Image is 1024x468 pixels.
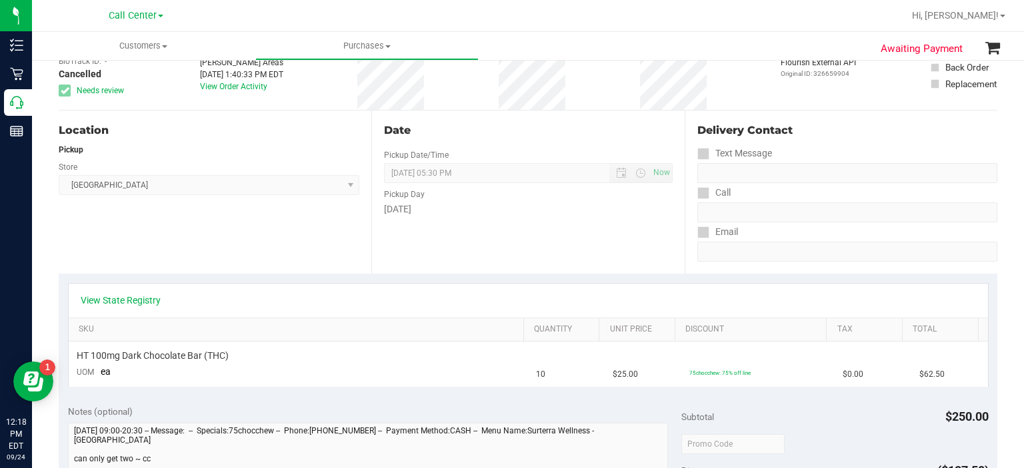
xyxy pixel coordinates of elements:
label: Pickup Day [384,188,425,200]
label: Store [59,161,77,173]
span: Notes (optional) [68,406,133,417]
strong: Pickup [59,145,83,154]
span: $62.50 [919,368,945,381]
label: Email [697,222,738,242]
span: 10 [536,368,545,381]
span: BioTrack ID: [59,55,101,67]
iframe: Resource center [13,361,53,401]
label: Text Message [697,144,772,163]
p: 12:18 PM EDT [6,416,26,452]
iframe: Resource center unread badge [39,359,55,375]
span: Awaiting Payment [881,41,963,57]
span: Purchases [256,40,478,52]
div: [PERSON_NAME] Areas [200,57,283,69]
input: Format: (999) 999-9999 [697,163,997,183]
input: Promo Code [681,434,785,454]
div: Replacement [945,77,997,91]
span: UOM [77,367,94,377]
span: 75chocchew: 75% off line [689,369,751,376]
div: Back Order [945,61,989,74]
span: $0.00 [843,368,863,381]
span: Subtotal [681,411,714,422]
div: Flourish External API [781,57,856,79]
div: [DATE] [384,202,672,216]
span: ea [101,366,111,377]
p: Original ID: 326659904 [781,69,856,79]
span: HT 100mg Dark Chocolate Bar (THC) [77,350,229,362]
div: Date [384,122,672,138]
inline-svg: Reports [10,124,23,138]
label: Call [697,183,731,202]
a: View State Registry [81,294,161,307]
a: Discount [685,324,821,335]
a: Unit Price [610,324,670,335]
inline-svg: Call Center [10,96,23,109]
a: View Order Activity [200,82,267,91]
inline-svg: Inventory [10,39,23,52]
span: Needs review [77,85,124,97]
div: [DATE] 1:40:33 PM EDT [200,69,283,81]
span: Hi, [PERSON_NAME]! [912,10,999,21]
a: SKU [79,324,518,335]
span: Customers [32,40,255,52]
a: Total [913,324,973,335]
inline-svg: Retail [10,67,23,81]
span: $25.00 [613,368,638,381]
div: Location [59,122,359,138]
input: Format: (999) 999-9999 [697,202,997,222]
span: - [105,55,107,67]
span: $250.00 [945,409,989,423]
a: Customers [32,32,255,60]
div: Delivery Contact [697,122,997,138]
a: Tax [837,324,897,335]
p: 09/24 [6,452,26,462]
label: Pickup Date/Time [384,149,449,161]
span: Call Center [109,10,157,21]
span: Cancelled [59,67,101,81]
a: Quantity [534,324,594,335]
a: Purchases [255,32,479,60]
